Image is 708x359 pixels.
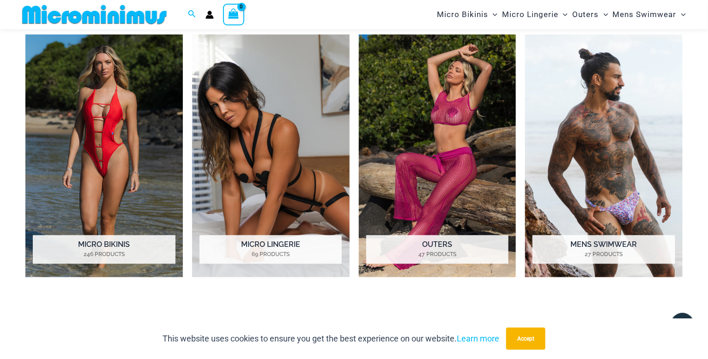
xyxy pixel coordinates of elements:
[223,4,244,25] a: View Shopping Cart, empty
[613,3,677,26] span: Mens Swimwear
[163,332,499,346] p: This website uses cookies to ensure you get the best experience on our website.
[506,328,545,350] button: Accept
[206,11,214,19] a: Account icon link
[677,3,686,26] span: Menu Toggle
[200,250,342,258] mark: 69 Products
[18,4,170,25] img: MM SHOP LOGO FLAT
[25,35,183,277] a: Visit product category Micro Bikinis
[525,35,683,277] img: Mens Swimwear
[359,35,516,277] a: Visit product category Outers
[573,3,599,26] span: Outers
[200,235,342,264] h2: Micro Lingerie
[488,3,497,26] span: Menu Toggle
[33,250,175,258] mark: 246 Products
[437,3,488,26] span: Micro Bikinis
[33,235,175,264] h2: Micro Bikinis
[599,3,608,26] span: Menu Toggle
[457,334,499,343] a: Learn more
[25,35,183,277] img: Micro Bikinis
[435,3,500,26] a: Micro BikinisMenu ToggleMenu Toggle
[433,1,690,28] nav: Site Navigation
[359,35,516,277] img: Outers
[366,235,508,264] h2: Outers
[192,35,350,277] img: Micro Lingerie
[192,35,350,277] a: Visit product category Micro Lingerie
[558,3,568,26] span: Menu Toggle
[500,3,570,26] a: Micro LingerieMenu ToggleMenu Toggle
[570,3,611,26] a: OutersMenu ToggleMenu Toggle
[533,250,675,258] mark: 27 Products
[188,9,196,20] a: Search icon link
[611,3,688,26] a: Mens SwimwearMenu ToggleMenu Toggle
[525,35,683,277] a: Visit product category Mens Swimwear
[502,3,558,26] span: Micro Lingerie
[533,235,675,264] h2: Mens Swimwear
[366,250,508,258] mark: 47 Products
